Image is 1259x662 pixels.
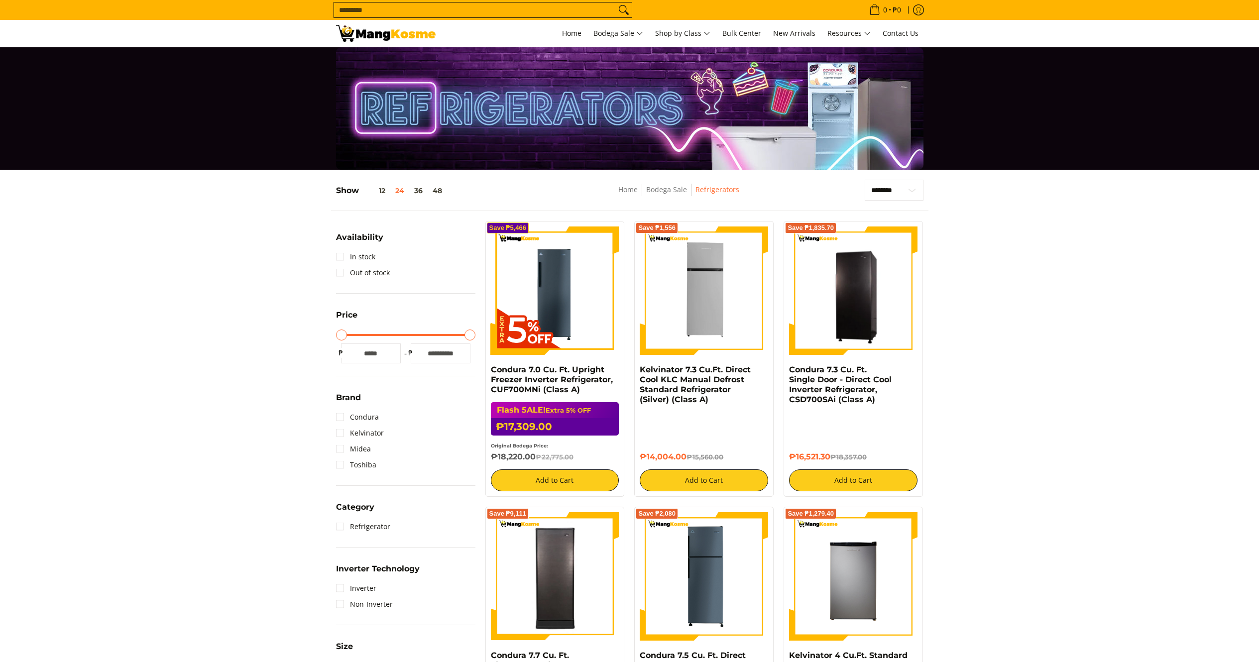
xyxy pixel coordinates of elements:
a: Non-Inverter [336,596,393,612]
span: Shop by Class [655,27,710,40]
img: Bodega Sale Refrigerator l Mang Kosme: Home Appliances Warehouse Sale [336,25,436,42]
img: condura-direct-cool-7.5-cubic-feet-2-door-manual-defrost-inverter-ref-iron-gray-full-view-mang-kosme [640,512,768,641]
a: Bodega Sale [646,185,687,194]
img: Condura 7.7 Cu. Ft. Single Door Direct Cool Inverter, Steel Gray, CSD231SAi (Class B) [491,514,619,639]
summary: Open [336,565,420,580]
img: Kelvinator 4 Cu.Ft. Standard manual Defrost Personal Refrigerator, Silver Black, KPR122MN-R (Clas... [789,512,917,641]
a: Bodega Sale [588,20,648,47]
a: Refrigerators [695,185,739,194]
span: 0 [882,6,889,13]
span: Home [562,28,581,38]
summary: Open [336,394,361,409]
span: ₱0 [891,6,903,13]
span: Availability [336,233,383,241]
a: Condura 7.0 Cu. Ft. Upright Freezer Inverter Refrigerator, CUF700MNi (Class A) [491,365,613,394]
a: Out of stock [336,265,390,281]
button: 24 [390,187,409,195]
button: Search [616,2,632,17]
a: Shop by Class [650,20,715,47]
span: • [866,4,904,15]
img: Condura 7.0 Cu. Ft. Upright Freezer Inverter Refrigerator, CUF700MNi (Class A) [491,226,619,355]
a: Refrigerator [336,519,390,535]
span: Save ₱2,080 [638,511,676,517]
summary: Open [336,233,383,249]
span: Resources [827,27,871,40]
a: In stock [336,249,375,265]
button: Add to Cart [789,469,917,491]
img: Kelvinator 7.3 Cu.Ft. Direct Cool KLC Manual Defrost Standard Refrigerator (Silver) (Class A) [640,226,768,355]
a: Toshiba [336,457,376,473]
span: ₱ [336,348,346,358]
nav: Main Menu [446,20,923,47]
span: Category [336,503,374,511]
span: ₱ [406,348,416,358]
a: Kelvinator [336,425,384,441]
span: Save ₱5,466 [489,225,527,231]
span: Bulk Center [722,28,761,38]
small: Original Bodega Price: [491,443,548,448]
h6: ₱14,004.00 [640,452,768,462]
button: 36 [409,187,428,195]
summary: Open [336,503,374,519]
a: Bulk Center [717,20,766,47]
nav: Breadcrumbs [546,184,812,206]
span: Price [336,311,357,319]
h6: ₱17,309.00 [491,418,619,436]
span: Size [336,643,353,651]
a: New Arrivals [768,20,820,47]
summary: Open [336,643,353,658]
button: 48 [428,187,447,195]
a: Midea [336,441,371,457]
h5: Show [336,186,447,196]
a: Inverter [336,580,376,596]
del: ₱22,775.00 [536,453,573,461]
a: Kelvinator 7.3 Cu.Ft. Direct Cool KLC Manual Defrost Standard Refrigerator (Silver) (Class A) [640,365,751,404]
img: Condura 7.3 Cu. Ft. Single Door - Direct Cool Inverter Refrigerator, CSD700SAi (Class A) [789,228,917,353]
span: New Arrivals [773,28,815,38]
span: Save ₱1,556 [638,225,676,231]
span: Brand [336,394,361,402]
button: 12 [359,187,390,195]
h6: ₱18,220.00 [491,452,619,462]
a: Home [618,185,638,194]
span: Inverter Technology [336,565,420,573]
a: Resources [822,20,876,47]
span: Contact Us [883,28,918,38]
summary: Open [336,311,357,327]
span: Save ₱1,279.40 [788,511,834,517]
a: Home [557,20,586,47]
h6: ₱16,521.30 [789,452,917,462]
span: Bodega Sale [593,27,643,40]
a: Condura [336,409,379,425]
a: Contact Us [878,20,923,47]
button: Add to Cart [640,469,768,491]
span: Save ₱1,835.70 [788,225,834,231]
a: Condura 7.3 Cu. Ft. Single Door - Direct Cool Inverter Refrigerator, CSD700SAi (Class A) [789,365,892,404]
del: ₱15,560.00 [687,453,723,461]
span: Save ₱9,111 [489,511,527,517]
del: ₱18,357.00 [830,453,867,461]
button: Add to Cart [491,469,619,491]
